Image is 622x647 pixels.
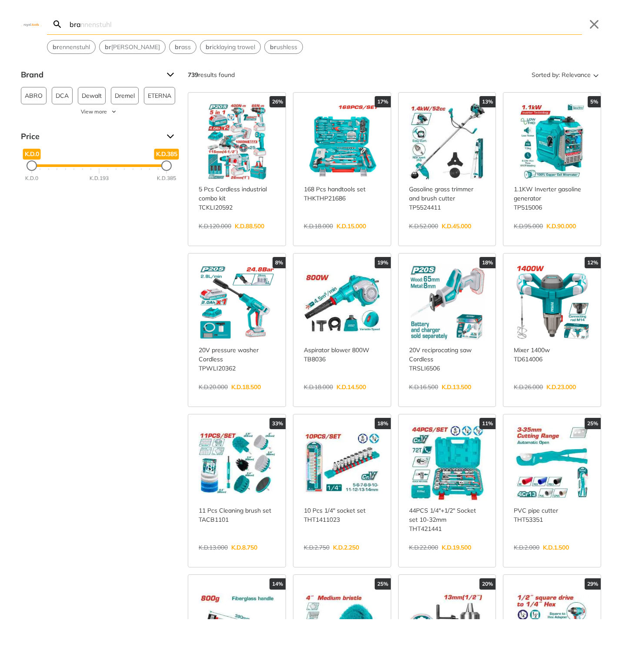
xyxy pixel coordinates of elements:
[53,43,90,52] span: ennenstuhl
[375,578,391,590] div: 25%
[105,43,111,51] strong: br
[56,87,69,104] span: DCA
[21,108,177,116] button: View more
[161,160,172,171] div: Maximum Price
[21,87,47,104] button: ABRO
[479,257,496,268] div: 18%
[27,160,37,171] div: Minimum Price
[175,43,191,52] span: ass
[188,71,198,79] strong: 739
[585,257,601,268] div: 12%
[100,40,165,53] button: Select suggestion: breaker
[175,43,181,51] strong: br
[270,43,297,52] span: ushless
[479,578,496,590] div: 20%
[375,418,391,429] div: 18%
[52,19,63,30] svg: Search
[206,43,212,51] strong: br
[206,43,255,52] span: icklaying trowel
[99,40,166,54] div: Suggestion: breaker
[200,40,261,54] div: Suggestion: bricklaying trowel
[591,70,601,80] svg: Sort
[479,418,496,429] div: 11%
[144,87,175,104] button: ETERNA
[21,130,160,143] span: Price
[25,174,38,182] div: K.D.0
[21,68,160,82] span: Brand
[47,40,95,53] button: Select suggestion: brennenstuhl
[269,418,286,429] div: 33%
[105,43,160,52] span: [PERSON_NAME]
[111,87,139,104] button: Dremel
[21,22,42,26] img: Close
[148,87,171,104] span: ETERNA
[115,87,135,104] span: Dremel
[81,108,107,116] span: View more
[52,87,73,104] button: DCA
[68,14,582,34] input: Search…
[169,40,196,54] div: Suggestion: brass
[588,96,601,107] div: 5%
[170,40,196,53] button: Select suggestion: brass
[273,257,286,268] div: 8%
[25,87,43,104] span: ABRO
[269,96,286,107] div: 26%
[53,43,59,51] strong: br
[269,578,286,590] div: 14%
[375,96,391,107] div: 17%
[270,43,276,51] strong: br
[479,96,496,107] div: 13%
[47,40,96,54] div: Suggestion: brennenstuhl
[90,174,109,182] div: K.D.193
[78,87,106,104] button: Dewalt
[562,68,591,82] span: Relevance
[530,68,601,82] button: Sorted by:Relevance Sort
[375,257,391,268] div: 19%
[188,68,235,82] div: results found
[585,418,601,429] div: 25%
[82,87,102,104] span: Dewalt
[200,40,260,53] button: Select suggestion: bricklaying trowel
[585,578,601,590] div: 29%
[264,40,303,54] div: Suggestion: brushless
[157,174,176,182] div: K.D.385
[265,40,303,53] button: Select suggestion: brushless
[587,17,601,31] button: Close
